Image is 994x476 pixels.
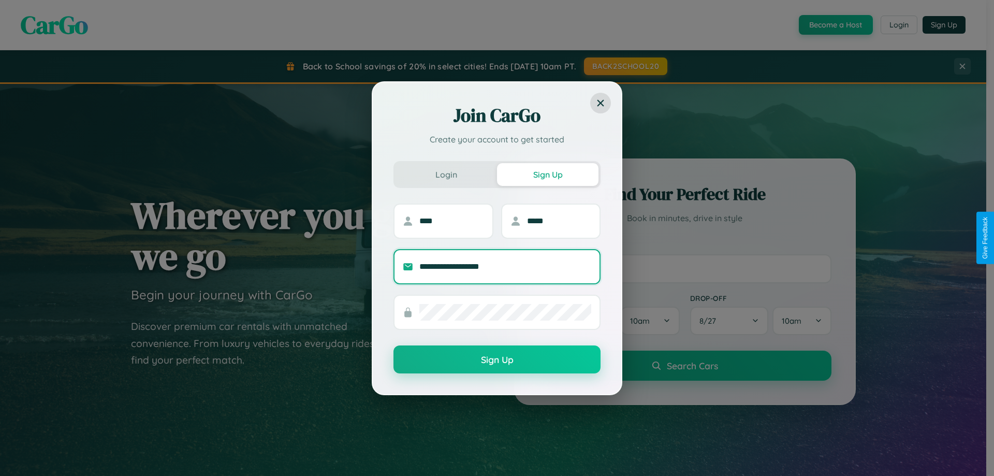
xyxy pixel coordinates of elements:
button: Login [396,163,497,186]
button: Sign Up [497,163,598,186]
div: Give Feedback [982,217,989,259]
p: Create your account to get started [393,133,601,146]
button: Sign Up [393,345,601,373]
h2: Join CarGo [393,103,601,128]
